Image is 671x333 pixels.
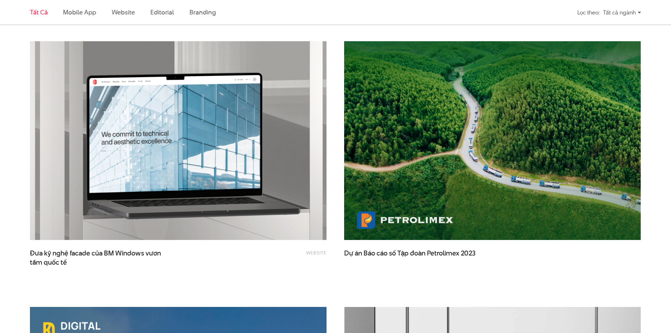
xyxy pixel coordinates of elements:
span: Petrolimex [427,248,459,258]
span: đoàn [410,248,425,258]
a: Đưa kỹ nghệ facade của BM Windows vươntầm quốc tế [30,249,171,266]
a: Editorial [150,8,174,17]
span: án [355,248,362,258]
div: Lọc theo: [577,6,599,19]
div: Tất cả ngành [603,6,641,19]
span: Đưa kỹ nghệ facade của BM Windows vươn [30,249,171,266]
img: Digital report PLX [344,41,641,240]
a: Website [306,249,327,256]
span: Tập [397,248,409,258]
span: 2023 [461,248,476,258]
a: Dự án Báo cáo số Tập đoàn Petrolimex 2023 [344,249,485,266]
span: Dự [344,248,353,258]
span: số [389,248,396,258]
span: Báo [364,248,375,258]
img: BMWindows [30,41,327,240]
span: tầm quốc tế [30,258,67,267]
a: Tất cả [30,8,48,17]
span: cáo [377,248,387,258]
a: Website [112,8,135,17]
a: Branding [190,8,216,17]
a: Mobile app [63,8,96,17]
